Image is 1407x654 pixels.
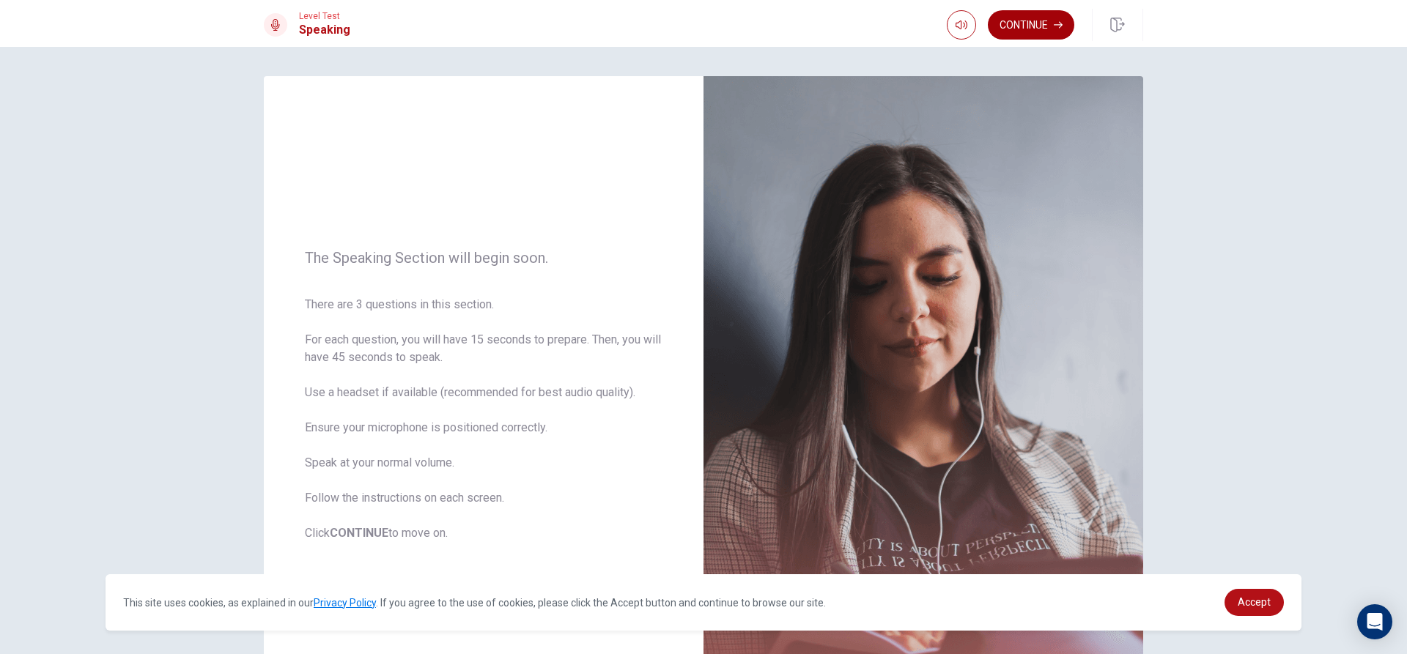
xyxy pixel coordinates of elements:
[106,574,1301,631] div: cookieconsent
[988,10,1074,40] button: Continue
[123,597,826,609] span: This site uses cookies, as explained in our . If you agree to the use of cookies, please click th...
[314,597,376,609] a: Privacy Policy
[305,249,662,267] span: The Speaking Section will begin soon.
[1225,589,1284,616] a: dismiss cookie message
[299,21,350,39] h1: Speaking
[330,526,388,540] b: CONTINUE
[305,296,662,542] span: There are 3 questions in this section. For each question, you will have 15 seconds to prepare. Th...
[1357,604,1392,639] div: Open Intercom Messenger
[1238,596,1271,608] span: Accept
[299,11,350,21] span: Level Test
